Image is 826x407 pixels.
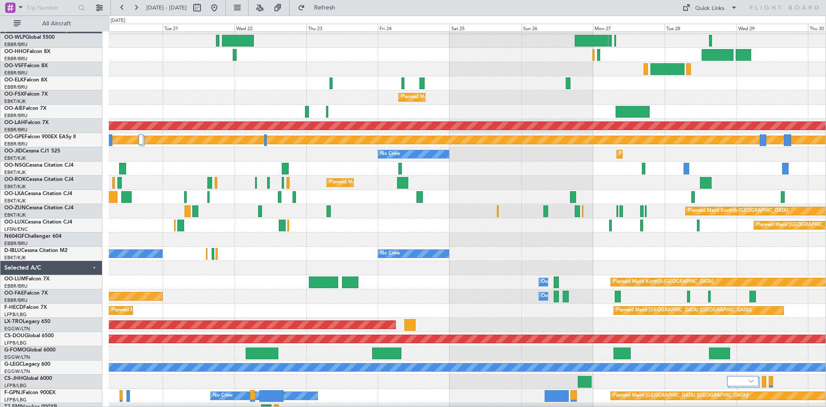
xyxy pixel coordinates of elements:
[4,319,23,324] span: LX-TRO
[4,305,47,310] a: F-HECDFalcon 7X
[4,41,28,48] a: EBBR/BRU
[613,276,713,289] div: Planned Maint Kortrijk-[GEOGRAPHIC_DATA]
[4,177,74,182] a: OO-ROKCessna Citation CJ4
[4,120,49,125] a: OO-LAHFalcon 7X
[4,368,30,375] a: EGGW/LTN
[380,247,400,260] div: No Crew
[4,248,21,253] span: D-IBLU
[4,191,25,196] span: OO-LXA
[4,49,27,54] span: OO-HHO
[678,1,742,15] button: Quick Links
[616,304,752,317] div: Planned Maint [GEOGRAPHIC_DATA] ([GEOGRAPHIC_DATA])
[4,84,28,90] a: EBBR/BRU
[4,311,27,318] a: LFPB/LBG
[4,134,25,140] span: OO-GPE
[4,240,28,247] a: EBBR/BRU
[521,24,593,31] div: Sun 26
[4,277,26,282] span: OO-LUM
[234,24,306,31] div: Wed 22
[4,333,25,339] span: CS-DOU
[4,163,26,168] span: OO-NSG
[4,35,55,40] a: OO-WLPGlobal 5500
[4,35,25,40] span: OO-WLP
[593,24,665,31] div: Mon 27
[4,348,26,353] span: G-FOMO
[4,248,68,253] a: D-IBLUCessna Citation M2
[4,205,26,211] span: OO-ZUN
[665,24,737,31] div: Tue 28
[4,149,22,154] span: OO-JID
[4,183,26,190] a: EBKT/KJK
[91,24,163,31] div: Mon 20
[329,176,429,189] div: Planned Maint Kortrijk-[GEOGRAPHIC_DATA]
[4,212,26,218] a: EBKT/KJK
[4,326,30,332] a: EGGW/LTN
[613,389,749,402] div: Planned Maint [GEOGRAPHIC_DATA] ([GEOGRAPHIC_DATA])
[4,98,26,105] a: EBKT/KJK
[9,17,93,31] button: All Aircraft
[4,191,72,196] a: OO-LXACessna Citation CJ4
[4,141,28,147] a: EBBR/BRU
[111,17,125,25] div: [DATE]
[4,49,50,54] a: OO-HHOFalcon 8X
[4,63,48,68] a: OO-VSFFalcon 8X
[4,376,23,381] span: CS-JHH
[4,376,52,381] a: CS-JHHGlobal 6000
[4,92,24,97] span: OO-FSX
[4,226,28,233] a: LFSN/ENC
[163,24,234,31] div: Tue 21
[4,120,25,125] span: OO-LAH
[306,24,378,31] div: Thu 23
[4,319,50,324] a: LX-TROLegacy 650
[4,390,55,395] a: F-GPNJFalcon 900EX
[4,112,28,119] a: EBBR/BRU
[4,277,49,282] a: OO-LUMFalcon 7X
[380,148,400,161] div: No Crew
[4,134,76,140] a: OO-GPEFalcon 900EX EASy II
[22,21,91,27] span: All Aircraft
[4,78,47,83] a: OO-ELKFalcon 8X
[4,163,74,168] a: OO-NSGCessna Citation CJ4
[4,220,72,225] a: OO-LUXCessna Citation CJ4
[4,348,55,353] a: G-FOMOGlobal 6000
[695,4,724,13] div: Quick Links
[4,70,28,76] a: EBBR/BRU
[4,177,26,182] span: OO-ROK
[688,205,788,217] div: Planned Maint Kortrijk-[GEOGRAPHIC_DATA]
[4,92,48,97] a: OO-FSXFalcon 7X
[4,255,26,261] a: EBKT/KJK
[4,169,26,176] a: EBKT/KJK
[4,382,27,389] a: LFPB/LBG
[4,106,23,111] span: OO-AIE
[4,340,27,346] a: LFPB/LBG
[4,234,25,239] span: N604GF
[146,4,187,12] span: [DATE] - [DATE]
[4,291,48,296] a: OO-FAEFalcon 7X
[4,333,54,339] a: CS-DOUGlobal 6500
[4,106,46,111] a: OO-AIEFalcon 7X
[294,1,345,15] button: Refresh
[213,389,233,402] div: No Crew
[4,205,74,211] a: OO-ZUNCessna Citation CJ4
[4,56,28,62] a: EBBR/BRU
[737,24,808,31] div: Wed 29
[378,24,450,31] div: Fri 24
[541,290,600,303] div: Owner Melsbroek Air Base
[4,155,26,162] a: EBKT/KJK
[749,379,754,383] img: arrow-gray.svg
[4,220,25,225] span: OO-LUX
[26,1,76,14] input: Trip Number
[4,63,24,68] span: OO-VSF
[4,305,23,310] span: F-HECD
[541,276,600,289] div: Owner Melsbroek Air Base
[450,24,521,31] div: Sat 25
[4,149,60,154] a: OO-JIDCessna CJ1 525
[4,354,30,360] a: EGGW/LTN
[4,78,24,83] span: OO-ELK
[4,198,26,204] a: EBKT/KJK
[4,362,23,367] span: G-LEGC
[4,283,28,289] a: EBBR/BRU
[111,304,247,317] div: Planned Maint [GEOGRAPHIC_DATA] ([GEOGRAPHIC_DATA])
[4,397,27,403] a: LFPB/LBG
[4,362,50,367] a: G-LEGCLegacy 600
